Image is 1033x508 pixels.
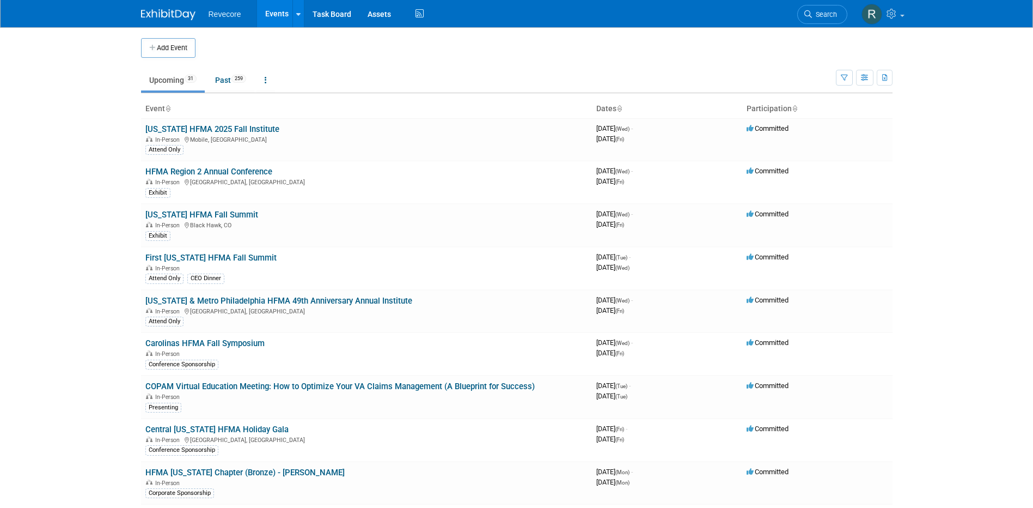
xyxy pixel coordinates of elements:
[596,435,624,443] span: [DATE]
[596,210,633,218] span: [DATE]
[145,468,345,477] a: HFMA [US_STATE] Chapter (Bronze) - [PERSON_NAME]
[812,10,837,19] span: Search
[631,167,633,175] span: -
[615,126,629,132] span: (Wed)
[615,298,629,304] span: (Wed)
[631,338,633,347] span: -
[165,104,170,113] a: Sort by Event Name
[141,70,205,90] a: Upcoming31
[615,394,627,400] span: (Tue)
[792,104,797,113] a: Sort by Participation Type
[861,4,882,25] img: Rachael Sires
[596,306,624,315] span: [DATE]
[141,38,195,58] button: Add Event
[145,274,184,283] div: Attend Only
[596,382,631,390] span: [DATE]
[615,383,627,389] span: (Tue)
[207,70,254,90] a: Past259
[145,317,184,326] div: Attend Only
[747,425,788,433] span: Committed
[146,222,152,227] img: In-Person Event
[141,9,195,20] img: ExhibitDay
[187,274,224,283] div: CEO Dinner
[145,425,289,434] a: Central [US_STATE] HFMA Holiday Gala
[145,167,272,177] a: HFMA Region 2 Annual Conference
[155,222,183,229] span: In-Person
[145,231,170,241] div: Exhibit
[615,222,624,228] span: (Fri)
[631,468,633,476] span: -
[631,124,633,132] span: -
[747,124,788,132] span: Committed
[615,179,624,185] span: (Fri)
[146,480,152,485] img: In-Person Event
[155,437,183,444] span: In-Person
[596,349,624,357] span: [DATE]
[596,135,624,143] span: [DATE]
[155,394,183,401] span: In-Person
[146,394,152,399] img: In-Person Event
[797,5,847,24] a: Search
[146,308,152,313] img: In-Person Event
[747,382,788,390] span: Committed
[596,263,629,271] span: [DATE]
[742,100,893,118] th: Participation
[145,188,170,198] div: Exhibit
[615,136,624,142] span: (Fri)
[747,253,788,261] span: Committed
[615,308,624,314] span: (Fri)
[615,340,629,346] span: (Wed)
[145,296,412,306] a: [US_STATE] & Metro Philadelphia HFMA 49th Anniversary Annual Institute
[155,350,183,358] span: In-Person
[615,211,629,217] span: (Wed)
[145,124,279,134] a: [US_STATE] HFMA 2025 Fall Institute
[145,177,588,186] div: [GEOGRAPHIC_DATA], [GEOGRAPHIC_DATA]
[145,382,535,391] a: COPAM Virtual Education Meeting: How to Optimize Your VA Claims Management (A Blueprint for Success)
[596,220,624,228] span: [DATE]
[747,338,788,347] span: Committed
[145,220,588,229] div: Black Hawk, CO
[145,253,277,263] a: First [US_STATE] HFMA Fall Summit
[146,350,152,356] img: In-Person Event
[747,167,788,175] span: Committed
[141,100,592,118] th: Event
[596,177,624,185] span: [DATE]
[616,104,622,113] a: Sort by Start Date
[629,253,631,261] span: -
[155,480,183,487] span: In-Person
[145,338,265,348] a: Carolinas HFMA Fall Symposium
[615,469,629,475] span: (Mon)
[596,167,633,175] span: [DATE]
[146,136,152,142] img: In-Person Event
[596,478,629,486] span: [DATE]
[615,265,629,271] span: (Wed)
[596,124,633,132] span: [DATE]
[155,179,183,186] span: In-Person
[615,480,629,486] span: (Mon)
[145,145,184,155] div: Attend Only
[155,265,183,272] span: In-Person
[209,10,241,19] span: Revecore
[145,403,181,413] div: Presenting
[615,255,627,261] span: (Tue)
[155,308,183,315] span: In-Person
[629,382,631,390] span: -
[596,468,633,476] span: [DATE]
[596,338,633,347] span: [DATE]
[145,445,218,455] div: Conference Sponsorship
[155,136,183,143] span: In-Person
[631,210,633,218] span: -
[145,435,588,444] div: [GEOGRAPHIC_DATA], [GEOGRAPHIC_DATA]
[615,437,624,443] span: (Fri)
[615,426,624,432] span: (Fri)
[596,392,627,400] span: [DATE]
[146,265,152,270] img: In-Person Event
[592,100,742,118] th: Dates
[596,425,627,433] span: [DATE]
[615,168,629,174] span: (Wed)
[145,306,588,315] div: [GEOGRAPHIC_DATA], [GEOGRAPHIC_DATA]
[626,425,627,433] span: -
[596,253,631,261] span: [DATE]
[615,350,624,356] span: (Fri)
[747,296,788,304] span: Committed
